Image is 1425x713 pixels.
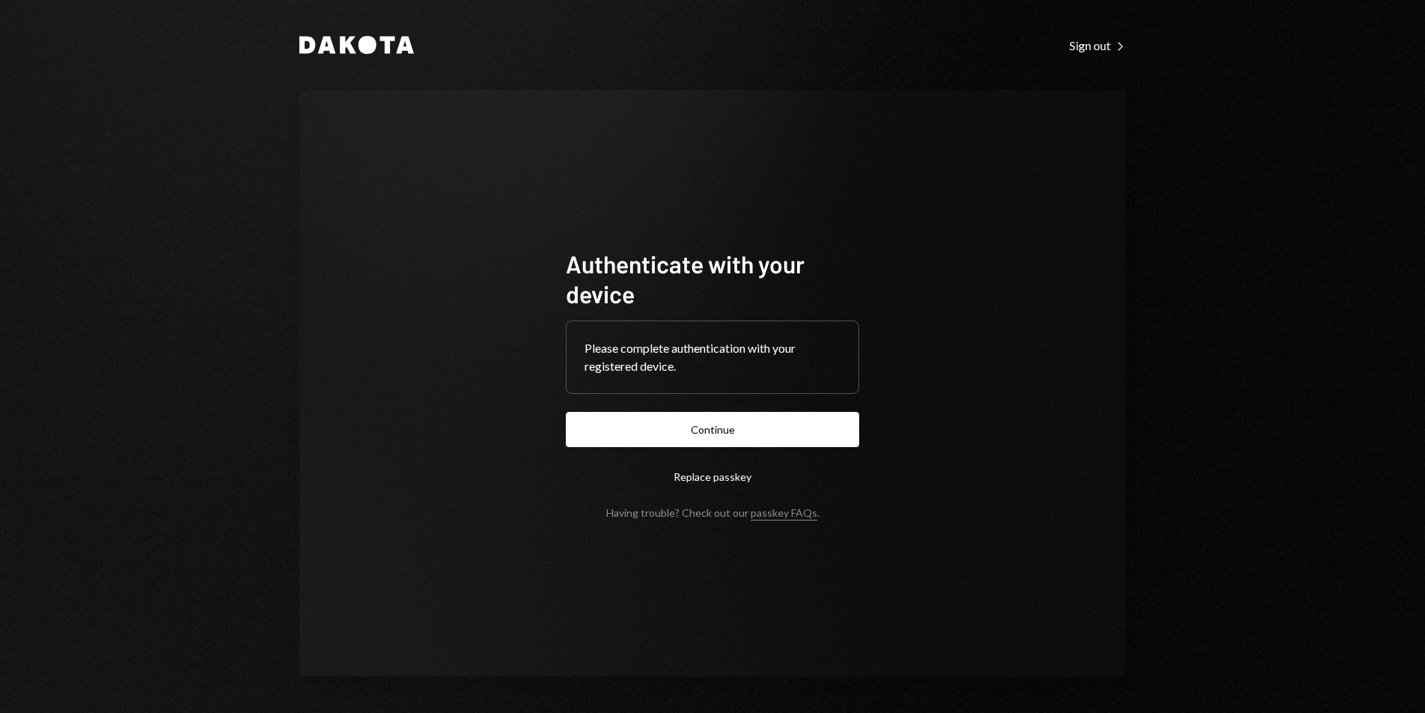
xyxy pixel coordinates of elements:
[606,506,820,519] div: Having trouble? Check out our .
[1069,37,1126,53] a: Sign out
[566,459,859,494] button: Replace passkey
[566,249,859,309] h1: Authenticate with your device
[566,412,859,447] button: Continue
[585,339,840,375] div: Please complete authentication with your registered device.
[751,506,817,521] a: passkey FAQs
[1069,38,1126,53] div: Sign out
